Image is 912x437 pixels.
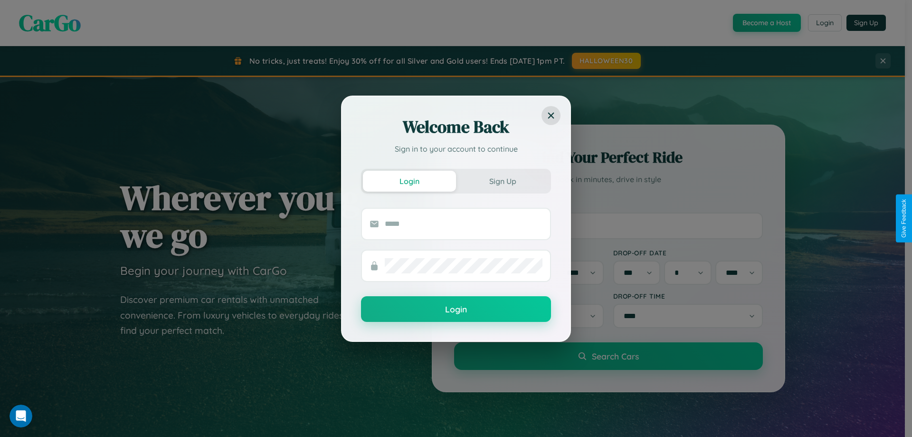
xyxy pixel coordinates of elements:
[361,296,551,322] button: Login
[901,199,907,238] div: Give Feedback
[456,171,549,192] button: Sign Up
[9,405,32,427] iframe: Intercom live chat
[361,143,551,155] p: Sign in to your account to continue
[363,171,456,192] button: Login
[361,116,551,138] h2: Welcome Back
